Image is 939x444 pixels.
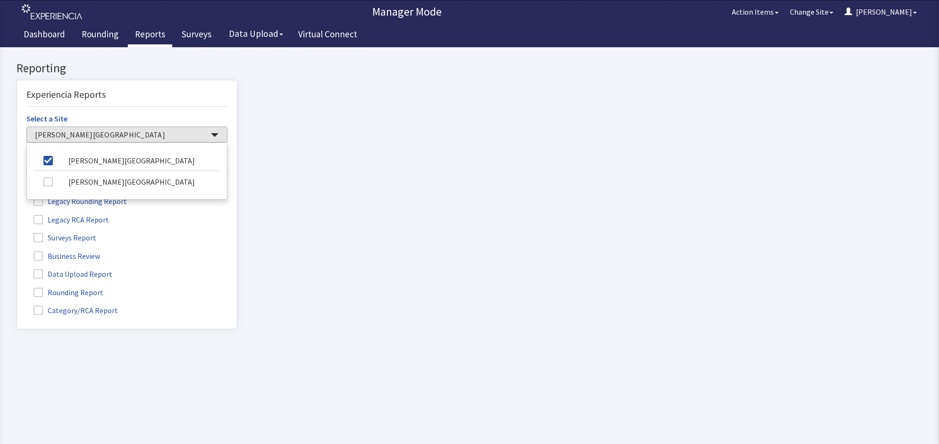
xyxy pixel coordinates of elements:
[87,4,726,19] p: Manager Mode
[17,15,237,28] h2: Reporting
[26,202,109,214] label: Business Review
[26,66,67,77] label: Select a Site
[75,24,126,47] a: Rounding
[34,124,220,145] a: [PERSON_NAME][GEOGRAPHIC_DATA]
[839,2,922,21] button: [PERSON_NAME]
[128,24,172,47] a: Reports
[26,256,127,269] label: Category/RCA Report
[26,79,227,95] button: [PERSON_NAME][GEOGRAPHIC_DATA]
[726,2,784,21] button: Action Items
[26,166,118,178] label: Legacy RCA Report
[35,82,210,93] span: [PERSON_NAME][GEOGRAPHIC_DATA]
[22,4,82,20] img: experiencia_logo.png
[17,24,72,47] a: Dashboard
[26,239,113,251] label: Rounding Report
[26,40,227,60] div: Experiencia Reports
[26,147,136,160] label: Legacy Rounding Report
[26,220,122,232] label: Data Upload Report
[784,2,839,21] button: Change Site
[34,102,220,124] a: [PERSON_NAME][GEOGRAPHIC_DATA]
[175,24,218,47] a: Surveys
[26,184,106,196] label: Surveys Report
[291,24,364,47] a: Virtual Connect
[223,25,289,43] button: Data Upload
